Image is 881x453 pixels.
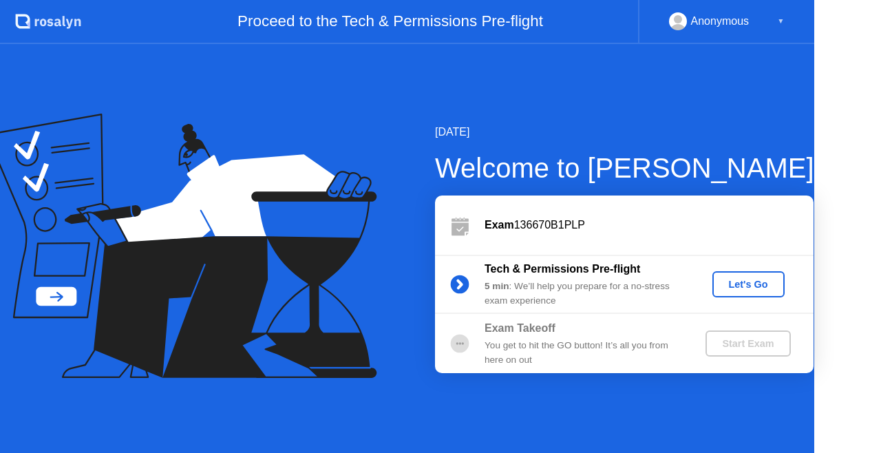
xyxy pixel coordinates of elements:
[705,330,790,357] button: Start Exam
[485,280,683,308] div: : We’ll help you prepare for a no-stress exam experience
[485,339,683,367] div: You get to hit the GO button! It’s all you from here on out
[711,338,785,349] div: Start Exam
[718,279,779,290] div: Let's Go
[435,147,814,189] div: Welcome to [PERSON_NAME]
[485,263,640,275] b: Tech & Permissions Pre-flight
[777,12,784,30] div: ▼
[691,12,750,30] div: Anonymous
[485,281,509,291] b: 5 min
[485,217,814,233] div: 136670B1PLP
[485,219,514,231] b: Exam
[485,322,555,334] b: Exam Takeoff
[712,271,785,297] button: Let's Go
[435,124,814,140] div: [DATE]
